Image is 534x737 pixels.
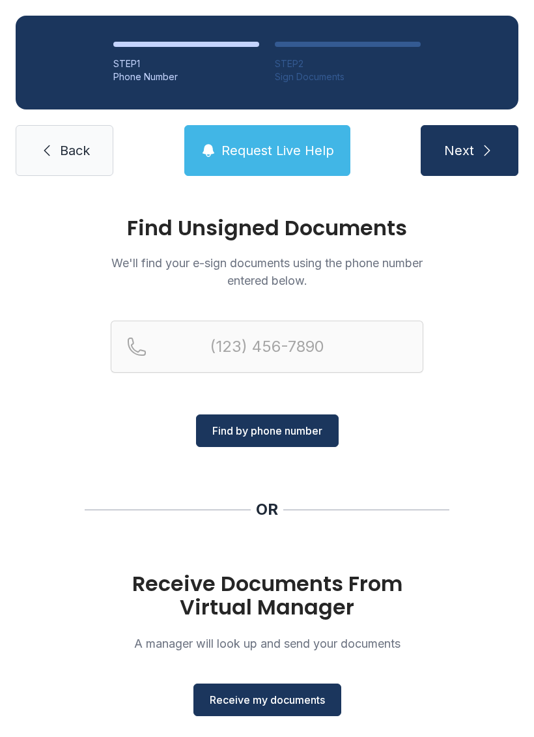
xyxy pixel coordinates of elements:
[111,321,423,373] input: Reservation phone number
[113,57,259,70] div: STEP 1
[444,141,474,160] span: Next
[111,254,423,289] p: We'll find your e-sign documents using the phone number entered below.
[113,70,259,83] div: Phone Number
[256,499,278,520] div: OR
[111,635,423,652] p: A manager will look up and send your documents
[275,70,421,83] div: Sign Documents
[275,57,421,70] div: STEP 2
[111,572,423,619] h1: Receive Documents From Virtual Manager
[210,692,325,708] span: Receive my documents
[60,141,90,160] span: Back
[111,218,423,238] h1: Find Unsigned Documents
[212,423,322,439] span: Find by phone number
[221,141,334,160] span: Request Live Help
